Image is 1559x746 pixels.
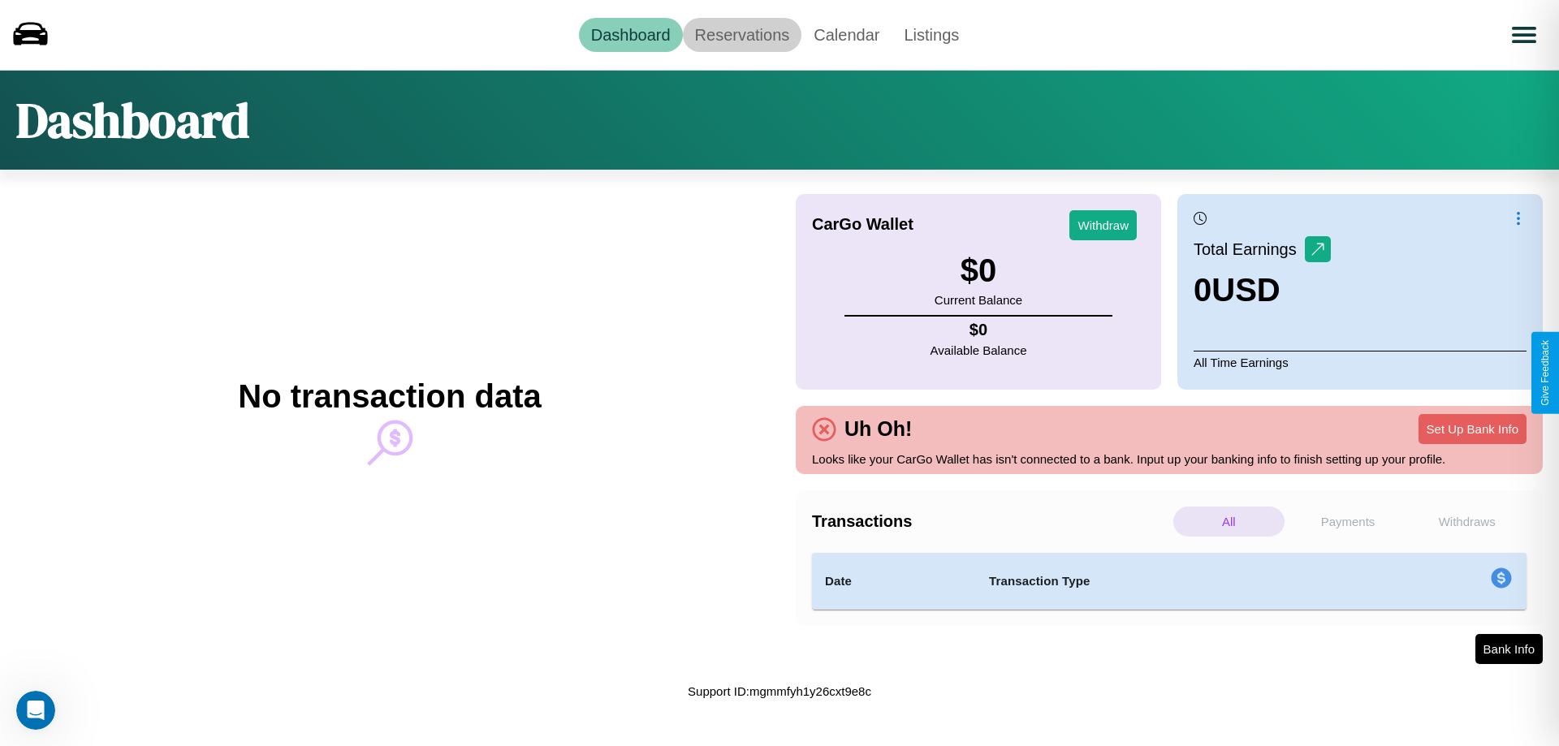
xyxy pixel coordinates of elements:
h4: CarGo Wallet [812,215,913,234]
a: Dashboard [579,18,683,52]
table: simple table [812,553,1527,610]
a: Listings [892,18,971,52]
p: Total Earnings [1194,235,1305,264]
p: Payments [1293,507,1404,537]
div: Give Feedback [1540,340,1551,406]
h2: No transaction data [238,378,541,415]
a: Calendar [801,18,892,52]
button: Withdraw [1069,210,1137,240]
h4: $ 0 [931,321,1027,339]
h4: Transaction Type [989,571,1358,591]
p: All Time Earnings [1194,351,1527,373]
h3: 0 USD [1194,272,1331,308]
h3: $ 0 [935,252,1022,289]
p: Looks like your CarGo Wallet has isn't connected to a bank. Input up your banking info to finish ... [812,448,1527,470]
h1: Dashboard [16,87,249,153]
h4: Uh Oh! [836,417,920,441]
button: Set Up Bank Info [1419,414,1527,444]
iframe: Intercom live chat [16,691,55,730]
p: Available Balance [931,339,1027,361]
p: Support ID: mgmmfyh1y26cxt9e8c [688,680,871,702]
h4: Transactions [812,512,1169,531]
h4: Date [825,571,963,591]
button: Bank Info [1475,634,1543,664]
p: All [1173,507,1285,537]
p: Withdraws [1411,507,1522,537]
a: Reservations [683,18,802,52]
p: Current Balance [935,289,1022,311]
button: Open menu [1501,12,1547,58]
